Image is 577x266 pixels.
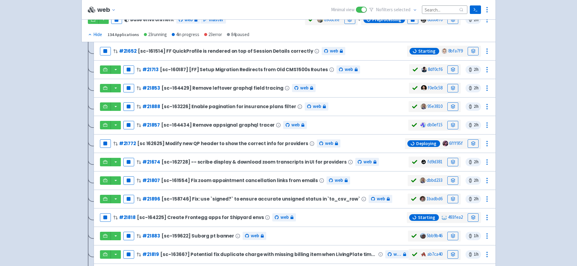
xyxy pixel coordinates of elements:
[123,250,134,259] button: Pause
[119,214,136,221] a: #21818
[317,139,340,148] a: web
[123,84,134,92] button: Pause
[142,103,160,110] a: #21888
[88,31,102,38] div: Hide
[448,214,463,220] a: 493fea2
[160,252,377,257] span: [sc-163667] Potential fix duplicate charge with missing billing item when LivingPlate times out
[330,48,338,55] span: web
[427,103,443,109] a: 95e3810
[142,196,160,202] a: #21896
[369,195,392,203] a: web
[376,6,410,13] span: No filter s
[97,6,118,13] button: web
[427,233,443,238] a: 5bb9b46
[88,31,103,38] button: Hide
[416,141,436,147] span: Deploying
[325,140,333,147] span: web
[407,15,418,24] button: Pause
[160,67,328,72] span: [sc-160187] [FF] Setup Migration Redirects from Old CMS1500s Routes
[161,122,275,128] span: [sc-164434] Remove appsignal graphql tracer
[291,121,300,128] span: web
[123,195,134,203] button: Pause
[142,177,160,184] a: #21807
[449,140,463,146] a: 6fff95f
[427,17,443,22] a: 8d60ef0
[172,31,199,38] div: 4 in progress
[137,141,308,146] span: [sc 162625] Modify new QP header to show the correct info for providers
[372,17,401,23] span: Preprocessing
[144,31,167,38] div: 23 running
[123,102,134,111] button: Pause
[227,31,249,38] div: 84 paused
[427,122,443,128] a: db0ef15
[358,16,360,23] div: «
[426,177,443,183] a: dbbd233
[470,5,481,14] a: Terminal
[108,31,139,38] div: 134 Applications
[466,176,481,185] span: 2 h
[331,6,355,13] span: Minimal view
[427,159,443,165] a: fd9d381
[385,250,408,258] a: web
[161,196,360,201] span: [sc-158746] Fix: use `signed?` to ensure accurate unsigned status in `to_csv_row`
[418,48,436,54] span: Starting
[123,158,134,166] button: Pause
[466,84,481,92] span: 2 h
[466,195,481,203] span: 2 h
[324,17,340,22] a: 8908cee
[305,102,328,111] a: web
[123,121,134,129] button: Pause
[184,16,193,23] span: web
[466,102,481,111] span: 2 h
[327,176,350,185] a: web
[428,66,443,72] a: 8df0cf6
[280,214,289,221] span: web
[466,121,481,129] span: 2 h
[422,5,467,14] input: Search...
[142,122,160,128] a: #21857
[100,139,111,148] button: Pause
[111,15,122,24] button: Pause
[209,16,224,23] span: master
[142,159,160,165] a: #21674
[142,233,160,239] a: #21883
[283,121,307,129] a: web
[466,158,481,166] span: 2 h
[100,47,111,55] button: Pause
[335,177,343,184] span: web
[204,31,222,38] div: 23 error
[427,251,443,257] a: ab7ca40
[426,196,443,201] a: 1badbd6
[176,16,200,24] a: web
[123,176,134,185] button: Pause
[466,65,481,74] span: 2 h
[243,232,266,240] a: web
[322,47,345,55] a: web
[394,7,410,12] span: selected
[251,232,259,239] span: web
[393,251,401,258] span: web
[138,48,313,54] span: [sc-161514] FF QuickProfile is rendered on top of Session Details correctly
[161,233,234,238] span: [sc-159622] Suborg pt banner
[466,15,481,24] span: 2 h
[428,85,443,91] a: f0e0c58
[119,48,137,54] a: #21652
[100,213,111,222] button: Pause
[448,48,463,54] a: 8bfa7f9
[142,85,160,91] a: #21853
[201,16,226,24] a: master
[124,17,174,22] div: Base environment
[123,65,134,74] button: Pause
[161,159,347,165] span: [sc-162728] -- scribe display & download zoom transcripts in UI for providers
[337,65,360,74] a: web
[142,251,159,258] a: #21819
[272,213,296,221] a: web
[119,140,136,147] a: #21772
[466,232,481,240] span: 1 h
[345,66,353,73] span: web
[292,84,316,92] a: web
[466,250,481,259] span: 1 h
[377,195,385,202] span: web
[161,85,284,91] span: [sc-164429] Remove leftover graphql field tracing
[418,214,435,221] span: Starting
